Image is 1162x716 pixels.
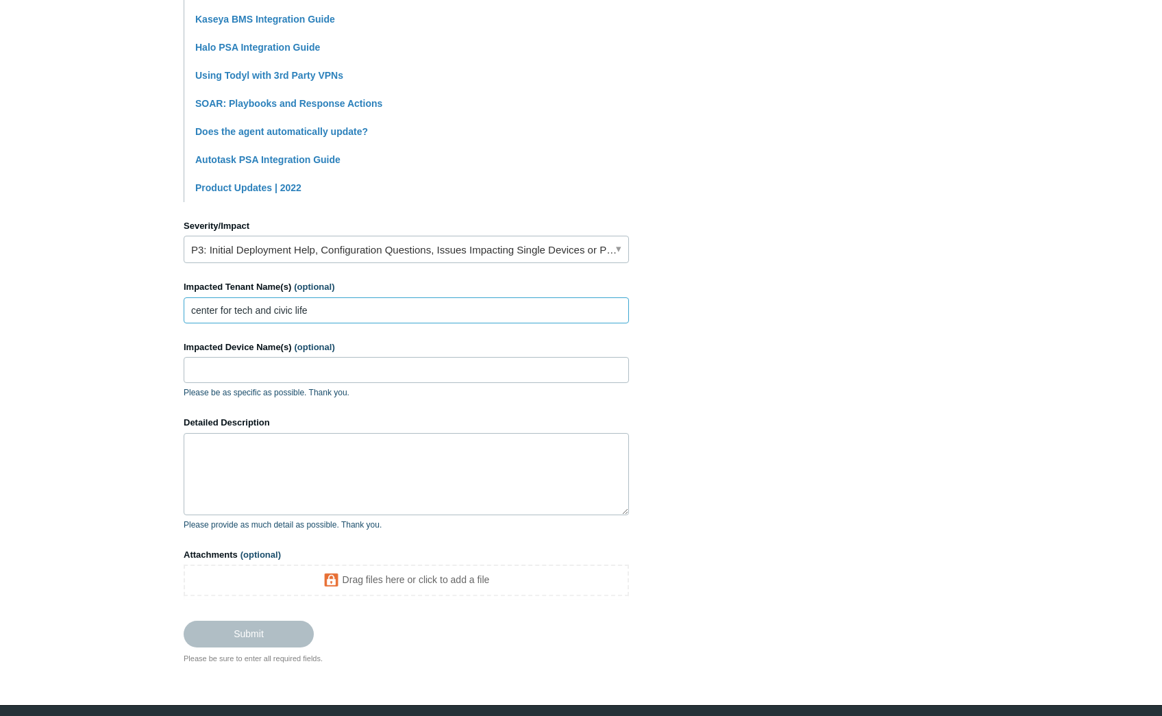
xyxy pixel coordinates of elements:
[184,341,629,354] label: Impacted Device Name(s)
[184,386,629,399] p: Please be as specific as possible. Thank you.
[184,236,629,263] a: P3: Initial Deployment Help, Configuration Questions, Issues Impacting Single Devices or Past Out...
[195,42,320,53] a: Halo PSA Integration Guide
[184,548,629,562] label: Attachments
[184,416,629,430] label: Detailed Description
[195,98,382,109] a: SOAR: Playbooks and Response Actions
[184,519,629,531] p: Please provide as much detail as possible. Thank you.
[195,126,368,137] a: Does the agent automatically update?
[195,70,343,81] a: Using Todyl with 3rd Party VPNs
[195,14,335,25] a: Kaseya BMS Integration Guide
[294,282,334,292] span: (optional)
[184,653,629,665] div: Please be sure to enter all required fields.
[184,621,314,647] input: Submit
[295,342,335,352] span: (optional)
[184,219,629,233] label: Severity/Impact
[195,154,341,165] a: Autotask PSA Integration Guide
[240,550,281,560] span: (optional)
[184,280,629,294] label: Impacted Tenant Name(s)
[195,182,301,193] a: Product Updates | 2022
